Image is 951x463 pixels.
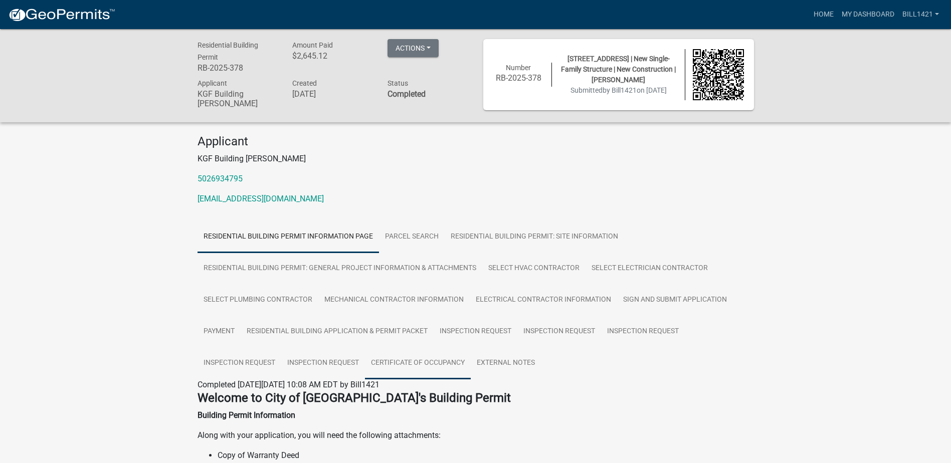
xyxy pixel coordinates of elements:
[198,429,754,441] p: Along with your application, you will need the following attachments:
[693,49,744,100] img: QR code
[198,380,379,389] span: Completed [DATE][DATE] 10:08 AM EDT by Bill1421
[198,284,318,316] a: Select Plumbing Contractor
[198,253,482,285] a: Residential Building Permit: General Project Information & Attachments
[198,63,278,73] h6: RB-2025-378
[198,41,258,61] span: Residential Building Permit
[198,316,241,348] a: Payment
[365,347,471,379] a: Certificate of Occupancy
[388,79,408,87] span: Status
[198,410,295,420] strong: Building Permit Information
[471,347,541,379] a: External Notes
[838,5,898,24] a: My Dashboard
[470,284,617,316] a: Electrical Contractor Information
[198,174,243,183] a: 5026934795
[586,253,714,285] a: Select Electrician Contractor
[482,253,586,285] a: Select HVAC contractor
[198,153,754,165] p: KGF Building [PERSON_NAME]
[218,449,754,461] li: Copy of Warranty Deed
[198,134,754,149] h4: Applicant
[561,55,676,84] span: [STREET_ADDRESS] | New Single-Family Structure | New Construction | [PERSON_NAME]
[388,89,426,99] strong: Completed
[292,51,372,61] h6: $2,645.12
[506,64,531,72] span: Number
[318,284,470,316] a: Mechanical Contractor Information
[292,89,372,99] h6: [DATE]
[517,316,601,348] a: Inspection Request
[241,316,434,348] a: Residential Building Application & Permit Packet
[434,316,517,348] a: Inspection Request
[570,86,667,94] span: Submitted on [DATE]
[898,5,943,24] a: Bill1421
[198,221,379,253] a: Residential Building Permit Information Page
[379,221,445,253] a: Parcel search
[292,41,333,49] span: Amount Paid
[617,284,733,316] a: Sign and Submit Application
[292,79,317,87] span: Created
[198,391,511,405] strong: Welcome to City of [GEOGRAPHIC_DATA]'s Building Permit
[601,316,685,348] a: Inspection Request
[198,89,278,108] h6: KGF Building [PERSON_NAME]
[281,347,365,379] a: Inspection Request
[493,73,544,83] h6: RB-2025-378
[445,221,624,253] a: Residential Building Permit: Site Information
[388,39,439,57] button: Actions
[198,79,227,87] span: Applicant
[198,347,281,379] a: Inspection Request
[603,86,637,94] span: by Bill1421
[810,5,838,24] a: Home
[198,194,324,203] a: [EMAIL_ADDRESS][DOMAIN_NAME]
